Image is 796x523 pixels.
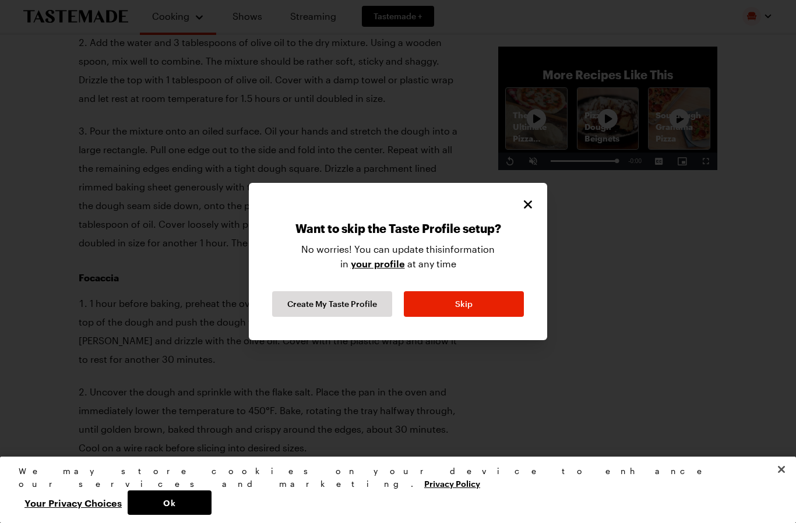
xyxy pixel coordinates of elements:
span: Skip [455,298,473,310]
a: More information about your privacy, opens in a new tab [424,478,480,489]
button: Your Privacy Choices [19,490,128,515]
div: We may store cookies on your device to enhance our services and marketing. [19,465,767,490]
button: Continue Taste Profile [272,291,392,317]
div: Privacy [19,465,767,515]
button: Close [769,457,794,482]
button: Ok [128,490,212,515]
a: your profile [351,257,405,270]
p: Want to skip the Taste Profile setup? [295,221,501,242]
p: No worries! You can update this information in at any time [301,242,495,280]
button: Close [520,197,536,212]
span: Create My Taste Profile [287,298,377,310]
button: Skip Taste Profile [404,291,524,317]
